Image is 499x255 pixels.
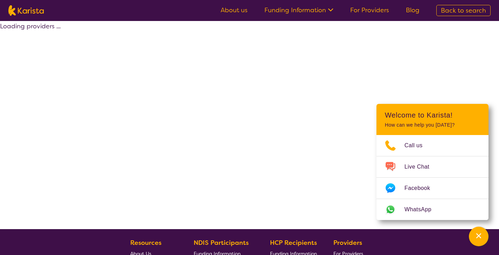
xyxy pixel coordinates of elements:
[385,122,480,128] p: How can we help you [DATE]?
[8,5,44,16] img: Karista logo
[221,6,248,14] a: About us
[376,135,488,220] ul: Choose channel
[436,5,491,16] a: Back to search
[264,6,333,14] a: Funding Information
[194,239,249,247] b: NDIS Participants
[404,162,438,172] span: Live Chat
[469,227,488,246] button: Channel Menu
[130,239,161,247] b: Resources
[404,140,431,151] span: Call us
[376,104,488,220] div: Channel Menu
[350,6,389,14] a: For Providers
[385,111,480,119] h2: Welcome to Karista!
[441,6,486,15] span: Back to search
[270,239,317,247] b: HCP Recipients
[404,183,438,193] span: Facebook
[406,6,420,14] a: Blog
[376,199,488,220] a: Web link opens in a new tab.
[333,239,362,247] b: Providers
[404,204,440,215] span: WhatsApp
